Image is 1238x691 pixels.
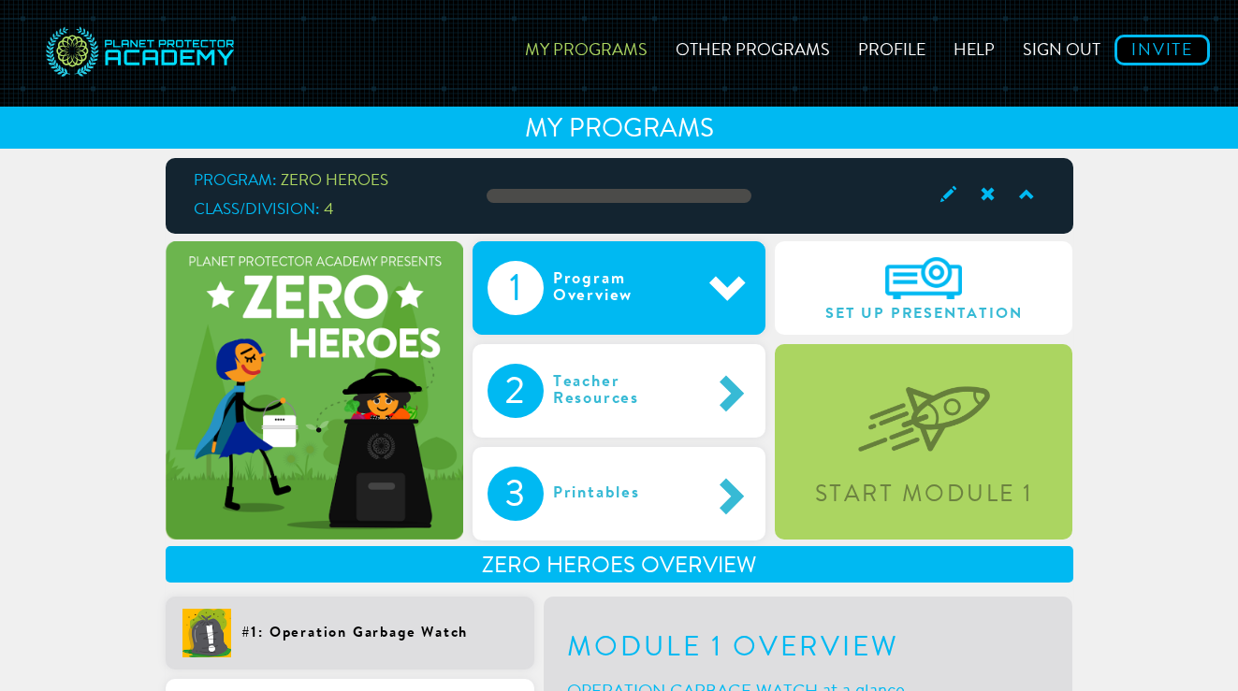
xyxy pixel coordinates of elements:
[544,261,710,315] div: Program Overview
[511,14,662,80] a: My Programs
[324,202,334,218] span: 4
[269,626,468,641] span: Operation Garbage Watch
[790,306,1057,323] span: Set Up Presentation
[166,241,463,539] img: zeroHeroesTrial-709919bdc35c19934481c5a402c44ecc.png
[858,356,990,453] img: startLevel-067b1d7070320fa55a55bc2f2caa8c2a.png
[42,14,239,93] img: svg+xml;base64,PD94bWwgdmVyc2lvbj0iMS4wIiBlbmNvZGluZz0idXRmLTgiPz4NCjwhLS0gR2VuZXJhdG9yOiBBZG9iZS...
[939,14,1009,80] a: Help
[194,173,277,189] span: Program:
[1114,35,1210,65] a: Invite
[544,364,710,418] div: Teacher Resources
[488,261,544,315] div: 1
[926,182,966,208] span: Edit Class
[567,634,1050,665] h1: Module 1 Overview
[1009,14,1114,80] a: Sign out
[178,609,236,657] img: gq757zaRzxgAAAABJRU5ErkJggg==
[966,182,1005,208] span: Archive Class
[241,626,264,641] span: #1:
[844,14,939,80] a: Profile
[778,483,1070,507] div: Start Module 1
[641,555,756,578] span: Overview
[488,467,544,521] div: 3
[1154,607,1219,672] iframe: HelpCrunch
[544,467,689,521] div: Printables
[281,173,388,189] span: ZERO HEROES
[488,364,544,418] div: 2
[482,555,635,578] span: ZERO HEROES
[1005,182,1044,208] span: Collapse
[662,14,844,80] a: Other Programs
[194,202,320,218] span: Class/Division:
[885,257,962,299] img: A6IEyHKz3Om3AAAAAElFTkSuQmCC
